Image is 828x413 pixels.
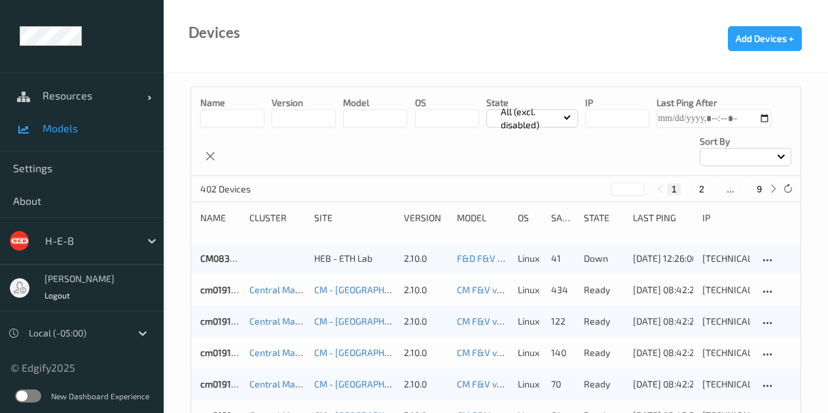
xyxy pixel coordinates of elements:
[551,252,575,265] div: 41
[585,96,649,109] p: IP
[314,252,394,265] div: HEB - ETH Lab
[200,315,269,327] a: cm0191bizedg47
[702,346,750,359] div: [TECHNICAL_ID]
[457,284,601,295] a: CM F&V v3 [DATE] 08:27 Auto Save
[728,26,802,51] button: Add Devices +
[702,283,750,296] div: [TECHNICAL_ID]
[584,252,624,265] p: down
[314,211,394,224] div: Site
[668,183,681,195] button: 1
[314,315,421,327] a: CM - [GEOGRAPHIC_DATA]
[633,252,693,265] div: [DATE] 12:26:06
[551,283,575,296] div: 434
[249,211,305,224] div: Cluster
[200,183,298,196] p: 402 Devices
[518,283,542,296] p: linux
[518,211,542,224] div: OS
[633,378,693,391] div: [DATE] 08:42:25
[633,315,693,328] div: [DATE] 08:42:29
[200,96,264,109] p: Name
[551,315,575,328] div: 122
[702,252,750,265] div: [TECHNICAL_ID]
[518,346,542,359] p: linux
[551,346,575,359] div: 140
[584,315,624,328] p: ready
[314,284,421,295] a: CM - [GEOGRAPHIC_DATA]
[657,96,771,109] p: Last Ping After
[200,211,240,224] div: Name
[200,347,268,358] a: cm0191bizedg13
[518,252,542,265] p: linux
[249,347,333,358] a: Central Market Trial
[584,346,624,359] p: ready
[700,135,791,148] p: Sort by
[702,378,750,391] div: [TECHNICAL_ID]
[584,283,624,296] p: ready
[404,378,448,391] div: 2.10.0
[314,378,421,389] a: CM - [GEOGRAPHIC_DATA]
[633,211,693,224] div: Last Ping
[695,183,708,195] button: 2
[486,96,578,109] p: State
[200,378,266,389] a: cm0191bizedg11
[518,315,542,328] p: linux
[200,253,273,264] a: CM0838bizEdg27
[584,378,624,391] p: ready
[702,211,750,224] div: ip
[189,26,240,39] div: Devices
[343,96,407,109] p: model
[457,315,601,327] a: CM F&V v3 [DATE] 08:27 Auto Save
[404,315,448,328] div: 2.10.0
[518,378,542,391] p: linux
[249,315,333,327] a: Central Market Trial
[551,211,575,224] div: Samples
[249,378,333,389] a: Central Market Trial
[702,315,750,328] div: [TECHNICAL_ID]
[584,211,624,224] div: State
[457,347,601,358] a: CM F&V v3 [DATE] 08:27 Auto Save
[457,253,648,264] a: F&D F&V Produce v2.7 [DATE] 17:48 Auto Save
[314,347,421,358] a: CM - [GEOGRAPHIC_DATA]
[404,346,448,359] div: 2.10.0
[633,346,693,359] div: [DATE] 08:42:27
[249,284,333,295] a: Central Market Trial
[753,183,766,195] button: 9
[272,96,336,109] p: version
[496,105,564,132] p: All (excl. disabled)
[200,284,268,295] a: cm0191bizedg12
[551,378,575,391] div: 70
[457,211,509,224] div: Model
[415,96,479,109] p: OS
[404,211,448,224] div: version
[404,252,448,265] div: 2.10.0
[633,283,693,296] div: [DATE] 08:42:27
[404,283,448,296] div: 2.10.0
[723,183,738,195] button: ...
[457,378,601,389] a: CM F&V v3 [DATE] 08:27 Auto Save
